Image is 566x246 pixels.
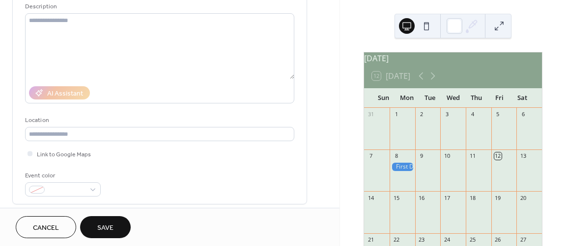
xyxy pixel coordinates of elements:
[465,88,488,108] div: Thu
[519,152,527,160] div: 13
[511,88,534,108] div: Sat
[393,111,400,118] div: 1
[418,152,425,160] div: 9
[443,194,451,201] div: 17
[390,163,415,171] div: First Day of Regular School
[418,88,441,108] div: Tue
[443,236,451,244] div: 24
[364,52,542,64] div: [DATE]
[494,152,502,160] div: 12
[16,216,76,238] button: Cancel
[33,223,59,233] span: Cancel
[494,194,502,201] div: 19
[80,216,131,238] button: Save
[469,236,476,244] div: 25
[519,111,527,118] div: 6
[367,152,374,160] div: 7
[25,1,292,12] div: Description
[418,236,425,244] div: 23
[395,88,418,108] div: Mon
[418,194,425,201] div: 16
[442,88,465,108] div: Wed
[519,236,527,244] div: 27
[443,152,451,160] div: 10
[494,111,502,118] div: 5
[488,88,511,108] div: Fri
[367,236,374,244] div: 21
[469,194,476,201] div: 18
[372,88,395,108] div: Sun
[519,194,527,201] div: 20
[25,115,292,125] div: Location
[393,236,400,244] div: 22
[37,149,91,160] span: Link to Google Maps
[469,152,476,160] div: 11
[393,194,400,201] div: 15
[443,111,451,118] div: 3
[97,223,113,233] span: Save
[393,152,400,160] div: 8
[25,171,99,181] div: Event color
[418,111,425,118] div: 2
[494,236,502,244] div: 26
[367,111,374,118] div: 31
[469,111,476,118] div: 4
[367,194,374,201] div: 14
